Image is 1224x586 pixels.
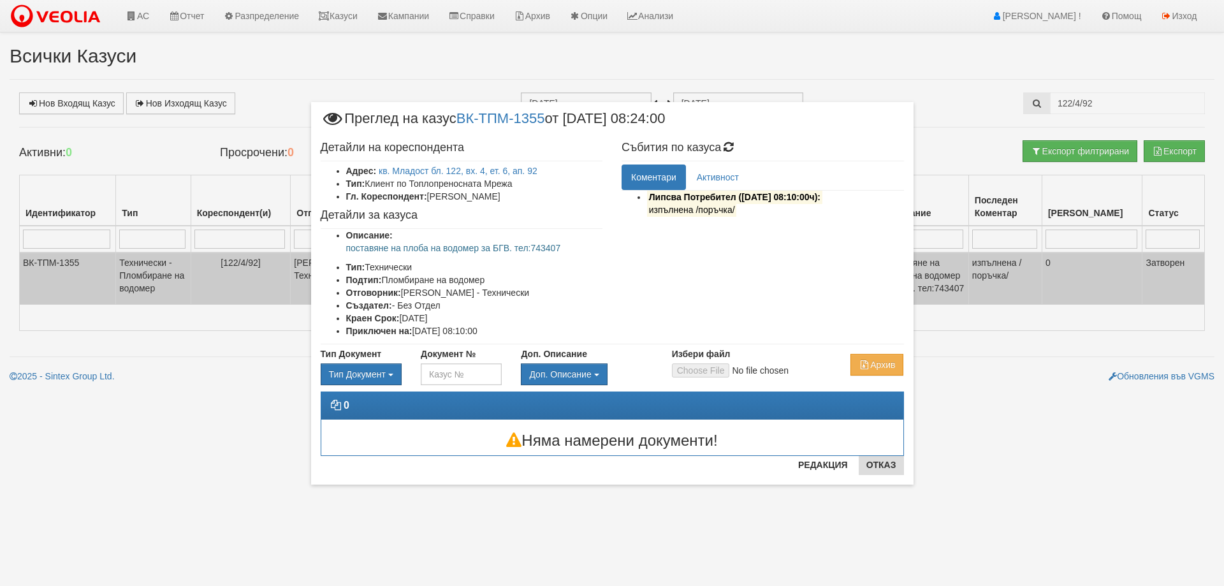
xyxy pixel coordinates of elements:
[790,455,856,475] button: Редакция
[346,242,603,254] p: поставяне на плоба на водомер за БГВ. тел:743407
[346,312,603,325] li: [DATE]
[647,191,904,216] li: Изпратено до кореспондента
[346,286,603,299] li: [PERSON_NAME] - Технически
[521,363,607,385] button: Доп. Описание
[647,190,822,204] mark: Липсва Потребител ([DATE] 08:10:00ч):
[344,400,349,411] strong: 0
[321,209,603,222] h4: Детайли за казуса
[346,262,365,272] b: Тип:
[321,348,382,360] label: Тип Документ
[346,313,400,323] b: Краен Срок:
[521,348,586,360] label: Доп. Описание
[346,261,603,274] li: Технически
[346,275,382,285] b: Подтип:
[687,165,748,190] a: Активност
[622,142,904,154] h4: Събития по казуса
[421,363,502,385] input: Казус №
[622,165,686,190] a: Коментари
[346,179,365,189] b: Тип:
[647,203,736,217] mark: изпълнена /поръчка/
[329,369,386,379] span: Тип Документ
[346,288,401,298] b: Отговорник:
[346,274,603,286] li: Пломбиране на водомер
[346,166,377,176] b: Адрес:
[321,112,666,135] span: Преглед на казус от [DATE] 08:24:00
[672,348,731,360] label: Избери файл
[859,455,904,475] button: Отказ
[321,363,402,385] div: Двоен клик, за изчистване на избраната стойност.
[521,363,652,385] div: Двоен клик, за изчистване на избраната стойност.
[850,354,903,376] button: Архив
[346,191,427,201] b: Гл. Кореспондент:
[321,432,903,449] h3: Няма намерени документи!
[346,230,393,240] b: Описание:
[346,177,603,190] li: Клиент по Топлопреносната Мрежа
[346,299,603,312] li: - Без Отдел
[321,363,402,385] button: Тип Документ
[529,369,591,379] span: Доп. Описание
[346,325,603,337] li: [DATE] 08:10:00
[379,166,537,176] a: кв. Младост бл. 122, вх. 4, ет. 6, ап. 92
[346,300,392,311] b: Създател:
[456,110,545,126] a: ВК-ТПМ-1355
[421,348,476,360] label: Документ №
[346,326,412,336] b: Приключен на:
[346,190,603,203] li: [PERSON_NAME]
[321,142,603,154] h4: Детайли на кореспондента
